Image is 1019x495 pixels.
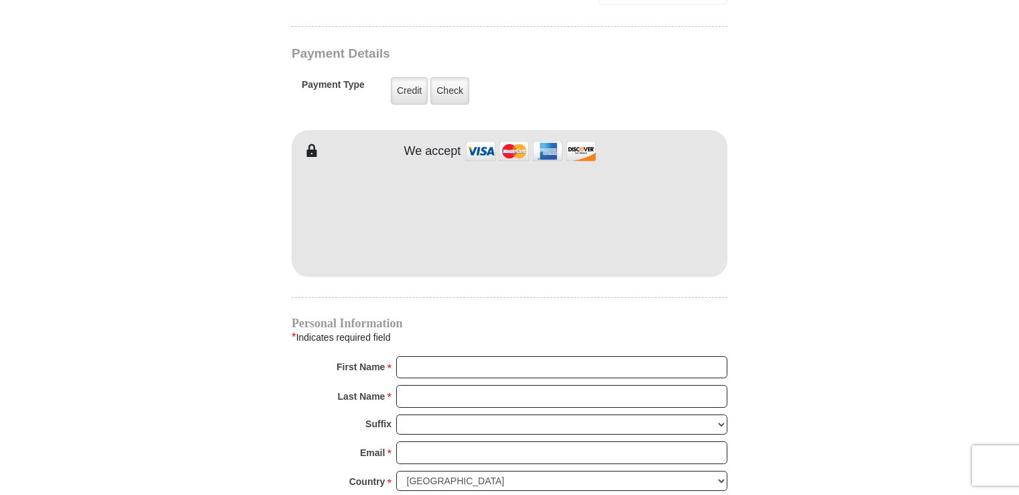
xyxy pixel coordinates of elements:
strong: First Name [337,357,385,376]
h5: Payment Type [302,79,365,97]
strong: Country [349,472,385,491]
h4: Personal Information [292,318,727,329]
label: Check [430,77,469,105]
strong: Last Name [338,387,385,406]
img: credit cards accepted [464,137,598,166]
label: Credit [391,77,428,105]
strong: Suffix [365,415,392,433]
h3: Payment Details [292,46,634,62]
h4: We accept [404,144,461,159]
strong: Email [360,443,385,462]
div: Indicates required field [292,329,727,346]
